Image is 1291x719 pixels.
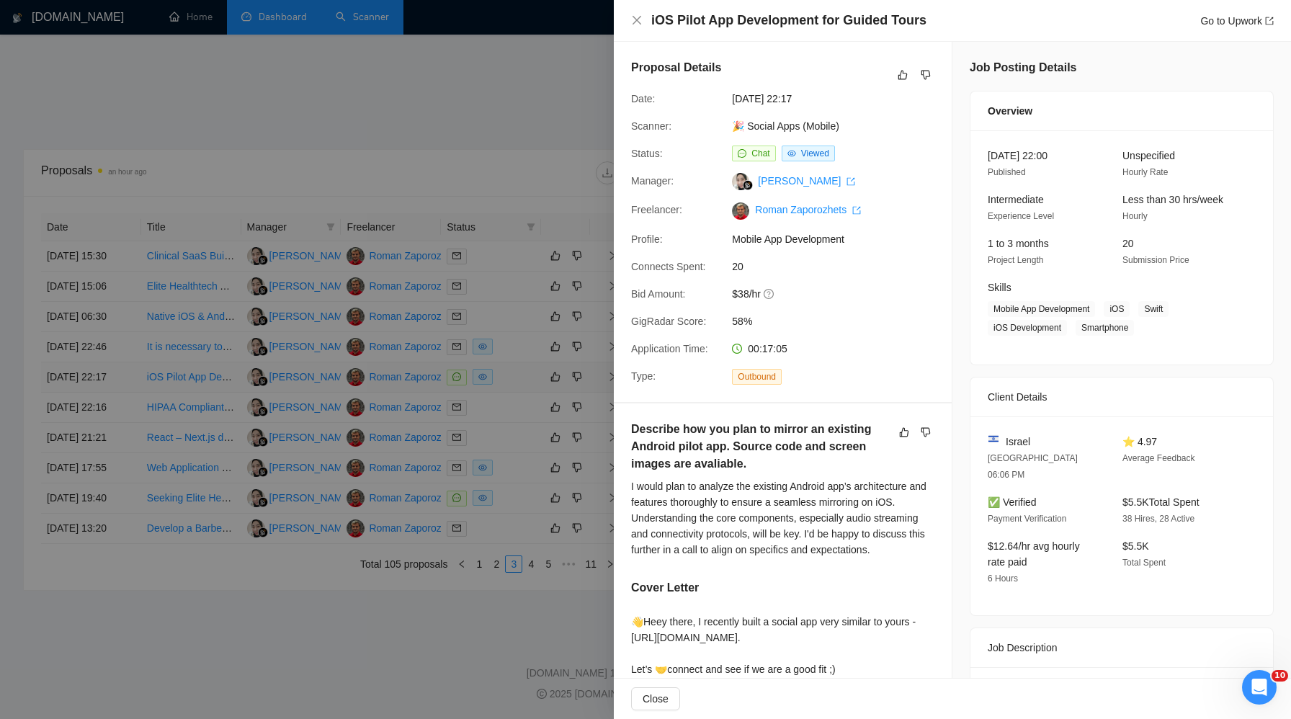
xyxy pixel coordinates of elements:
span: Submission Price [1122,255,1189,265]
span: Swift [1138,301,1169,317]
span: Payment Verification [988,514,1066,524]
span: Overview [988,103,1032,119]
span: message [738,149,746,158]
span: like [899,427,909,438]
img: gigradar-bm.png [743,180,753,190]
span: Date: [631,93,655,104]
span: 58% [732,313,948,329]
span: 6 Hours [988,573,1018,584]
span: export [852,206,861,215]
span: Smartphone [1076,320,1134,336]
a: [PERSON_NAME] export [758,175,855,187]
span: [GEOGRAPHIC_DATA] 06:06 PM [988,453,1078,480]
span: iOS [1104,301,1130,317]
span: Published [988,167,1026,177]
span: Freelancer: [631,204,682,215]
span: question-circle [764,288,775,300]
span: export [846,177,855,186]
span: Mobile App Development [732,231,948,247]
span: dislike [921,427,931,438]
span: eye [787,149,796,158]
span: ✅ Verified [988,496,1037,508]
h5: Proposal Details [631,59,721,76]
span: close [631,14,643,26]
span: Viewed [801,148,829,158]
span: Unspecified [1122,150,1175,161]
div: Client Details [988,378,1256,416]
span: Status: [631,148,663,159]
span: Less than 30 hrs/week [1122,194,1223,205]
span: Close [643,691,669,707]
span: Skills [988,282,1011,293]
span: Mobile App Development [988,301,1095,317]
button: Close [631,14,643,27]
div: Job Description [988,628,1256,667]
span: Scanner: [631,120,671,132]
span: Connects Spent: [631,261,706,272]
h5: Job Posting Details [970,59,1076,76]
span: Chat [751,148,769,158]
h5: Describe how you plan to mirror an existing Android pilot app. Source code and screen images are ... [631,421,889,473]
a: Roman Zaporozhets export [755,204,861,215]
a: 🎉 Social Apps (Mobile) [732,120,839,132]
img: 🇮🇱 [988,434,999,444]
span: [DATE] 22:00 [988,150,1047,161]
img: c1RxAvYPRwD4HHsofDrW-SxVJnygM4ZvooKSmpCwZ_2cuLJT_ZNtAsChOLL0Ekryn0 [732,202,749,220]
span: $38/hr [732,286,948,302]
iframe: Intercom live chat [1242,670,1277,705]
button: dislike [917,66,934,84]
span: ⭐ 4.97 [1122,436,1157,447]
span: $5.5K Total Spent [1122,496,1200,508]
span: $5.5K [1122,540,1149,552]
span: dislike [921,69,931,81]
span: Project Length [988,255,1043,265]
button: like [895,424,913,441]
span: Manager: [631,175,674,187]
span: Bid Amount: [631,288,686,300]
span: $12.64/hr avg hourly rate paid [988,540,1080,568]
button: like [894,66,911,84]
span: 20 [1122,238,1134,249]
span: Experience Level [988,211,1054,221]
span: GigRadar Score: [631,316,706,327]
span: 20 [732,259,948,274]
span: Israel [1006,434,1030,450]
span: 1 to 3 months [988,238,1049,249]
button: Close [631,687,680,710]
span: [DATE] 22:17 [732,91,948,107]
span: iOS Development [988,320,1067,336]
h5: Cover Letter [631,579,699,597]
span: Hourly Rate [1122,167,1168,177]
span: Total Spent [1122,558,1166,568]
span: 00:17:05 [748,343,787,354]
span: Profile: [631,233,663,245]
span: Intermediate [988,194,1044,205]
span: Application Time: [631,343,708,354]
button: dislike [917,424,934,441]
div: I would plan to analyze the existing Android app’s architecture and features thoroughly to ensure... [631,478,934,558]
span: 38 Hires, 28 Active [1122,514,1194,524]
span: clock-circle [732,344,742,354]
h4: iOS Pilot App Development for Guided Tours [651,12,926,30]
span: Average Feedback [1122,453,1195,463]
span: like [898,69,908,81]
a: Go to Upworkexport [1200,15,1274,27]
span: export [1265,17,1274,25]
span: Hourly [1122,211,1148,221]
span: Type: [631,370,656,382]
span: Outbound [732,369,782,385]
span: 10 [1272,670,1288,682]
